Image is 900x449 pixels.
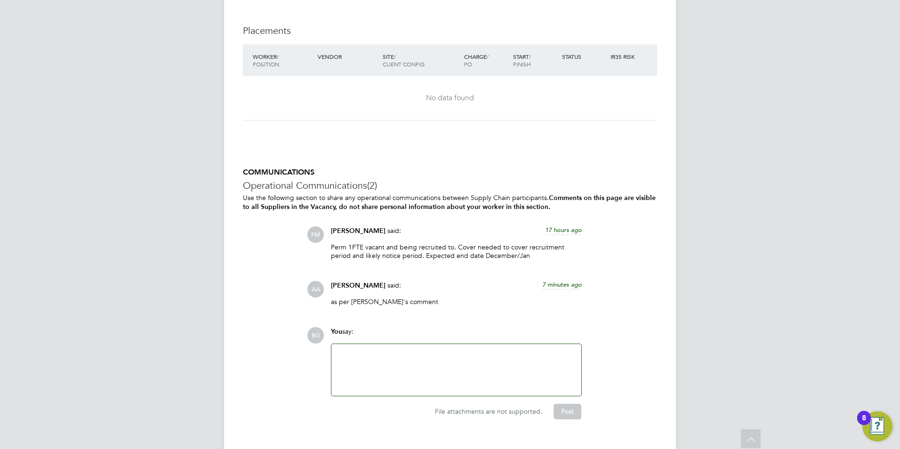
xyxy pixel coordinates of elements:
span: / Position [253,53,279,68]
span: said: [387,281,401,289]
span: / PO [464,53,489,68]
span: BG [307,327,324,344]
div: No data found [252,93,648,103]
div: Worker [250,48,315,72]
span: [PERSON_NAME] [331,281,386,289]
span: [PERSON_NAME] [331,227,386,235]
span: FM [307,226,324,243]
p: Perm 1FTE vacant and being recruited to. Cover needed to cover recruitment period and likely noti... [331,243,582,260]
span: 7 minutes ago [542,281,582,289]
div: say: [331,327,582,344]
div: Charge [462,48,511,72]
span: / Client Config [383,53,425,68]
p: as per [PERSON_NAME]'s comment [331,297,582,306]
div: 8 [862,418,866,430]
h3: Placements [243,24,657,37]
button: Post [554,404,581,419]
button: Open Resource Center, 8 new notifications [862,411,892,441]
div: Start [511,48,560,72]
span: File attachments are not supported. [435,407,542,416]
p: Use the following section to share any operational communications between Supply Chain participants. [243,193,657,211]
h3: Operational Communications [243,179,657,192]
h5: COMMUNICATIONS [243,168,657,177]
div: IR35 Risk [608,48,641,65]
span: You [331,328,342,336]
div: Vendor [315,48,380,65]
span: (2) [367,179,377,192]
b: Comments on this page are visible to all Suppliers in the Vacancy, do not share personal informat... [243,194,656,211]
span: AA [307,281,324,297]
div: Status [560,48,609,65]
span: 17 hours ago [545,226,582,234]
span: said: [387,226,401,235]
span: / Finish [513,53,531,68]
div: Site [380,48,462,72]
